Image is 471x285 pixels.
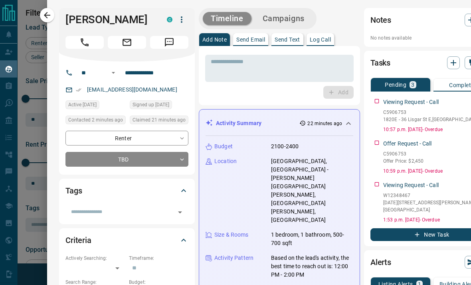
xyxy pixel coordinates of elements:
p: Activity Pattern [214,254,253,262]
h2: Tasks [370,56,390,69]
p: Timeframe: [129,255,188,262]
h2: Notes [370,14,391,26]
p: Size & Rooms [214,231,249,239]
p: 2100-2400 [271,142,299,151]
h2: Tags [65,184,82,197]
p: Offer Request - Call [383,140,432,148]
span: Email [108,36,146,49]
p: Offer Price: $2,450 [383,157,424,165]
button: Timeline [203,12,251,25]
p: Log Call [310,37,331,42]
h1: [PERSON_NAME] [65,13,155,26]
p: [GEOGRAPHIC_DATA], [GEOGRAPHIC_DATA] - [PERSON_NAME][GEOGRAPHIC_DATA][PERSON_NAME], [GEOGRAPHIC_D... [271,157,353,224]
span: Message [150,36,188,49]
div: Tags [65,181,188,200]
div: Criteria [65,231,188,250]
p: Add Note [202,37,227,42]
p: Pending [385,82,406,88]
span: Claimed 21 minutes ago [133,116,186,124]
h2: Alerts [370,256,391,269]
button: Open [174,207,186,218]
p: Activity Summary [216,119,261,128]
p: Location [214,157,237,165]
div: Activity Summary22 minutes ago [206,116,353,131]
button: Campaigns [255,12,313,25]
h2: Criteria [65,234,91,247]
p: Send Email [236,37,265,42]
p: Send Text [275,37,300,42]
a: [EMAIL_ADDRESS][DOMAIN_NAME] [87,86,177,93]
p: C5906753 [383,150,424,157]
div: Renter [65,131,188,145]
p: 22 minutes ago [307,120,342,127]
span: Active [DATE] [68,101,97,109]
p: Viewing Request - Call [383,98,439,106]
div: Mon Feb 13 2023 [130,100,188,112]
div: Mon Aug 18 2025 [65,116,126,127]
div: condos.ca [167,17,172,22]
p: 3 [411,82,414,88]
div: TBD [65,152,188,167]
button: Open [109,68,118,78]
p: Viewing Request - Call [383,181,439,189]
div: Mon Aug 18 2025 [130,116,188,127]
p: Budget [214,142,233,151]
span: Call [65,36,104,49]
span: Contacted 2 minutes ago [68,116,123,124]
span: Signed up [DATE] [133,101,169,109]
p: Based on the lead's activity, the best time to reach out is: 12:00 PM - 2:00 PM [271,254,353,279]
div: Sat Aug 16 2025 [65,100,126,112]
svg: Email Verified [76,87,81,93]
p: 1 bedroom, 1 bathroom, 500-700 sqft [271,231,353,247]
p: Actively Searching: [65,255,125,262]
